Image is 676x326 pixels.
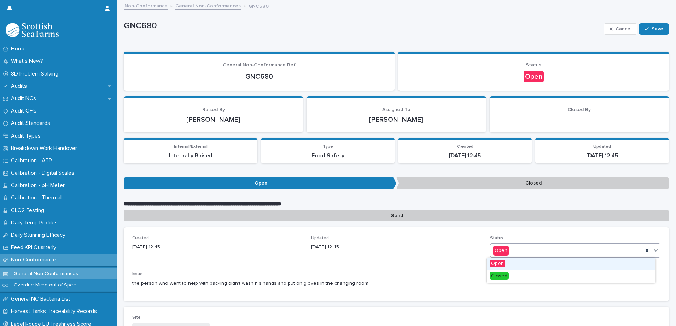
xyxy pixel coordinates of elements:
[487,270,655,283] div: Closed
[8,46,31,52] p: Home
[382,107,410,112] span: Assigned To
[315,115,477,124] p: [PERSON_NAME]
[223,62,296,67] span: General Non-Conformance Ref
[8,120,56,127] p: Audit Standards
[124,21,601,31] p: GNC680
[6,23,59,37] img: mMrefqRFQpe26GRNOUkG
[8,157,58,164] p: Calibration - ATP
[540,152,665,159] p: [DATE] 12:45
[498,115,660,124] p: -
[8,282,81,288] p: Overdue Micro out of Spec
[524,71,544,82] div: Open
[8,83,33,90] p: Audits
[487,258,655,270] div: Open
[132,272,143,276] span: Issue
[132,315,141,320] span: Site
[8,194,67,201] p: Calibration - Thermal
[174,145,208,149] span: Internal/External
[311,236,329,240] span: Updated
[8,219,63,226] p: Daily Temp Profiles
[490,260,505,267] span: Open
[402,152,528,159] p: [DATE] 12:45
[124,1,168,10] a: Non-Conformance
[8,108,42,114] p: Audit OFIs
[8,232,71,239] p: Daily Stunning Efficacy
[639,23,669,35] button: Save
[132,115,295,124] p: [PERSON_NAME]
[132,72,386,81] p: GNC680
[396,177,669,189] p: Closed
[8,170,80,176] p: Calibration - Digital Scales
[8,296,76,302] p: General NC Bacteria List
[493,246,509,256] div: Open
[323,145,333,149] span: Type
[490,272,509,280] span: Closed
[132,243,303,251] p: [DATE] 12:45
[132,280,660,287] p: the person who went to help with packing didn't wash his hands and put on gloves in the changing ...
[124,177,396,189] p: Open
[175,1,241,10] a: General Non-Conformances
[8,308,103,315] p: Harvest Tanks Traceability Records
[265,152,390,159] p: Food Safety
[490,236,503,240] span: Status
[8,244,62,251] p: Feed KPI Quarterly
[249,2,269,10] p: GNC680
[604,23,637,35] button: Cancel
[8,271,84,277] p: General Non-Conformances
[457,145,473,149] span: Created
[8,182,70,189] p: Calibration - pH Meter
[8,207,50,214] p: CLO2 Testing
[567,107,591,112] span: Closed By
[616,26,631,31] span: Cancel
[593,145,611,149] span: Updated
[8,95,42,102] p: Audit NCs
[128,152,253,159] p: Internally Raised
[202,107,225,112] span: Raised By
[132,236,149,240] span: Created
[652,26,663,31] span: Save
[8,58,49,65] p: What's New?
[8,133,46,139] p: Audit Types
[311,243,482,251] p: [DATE] 12:45
[526,62,541,67] span: Status
[8,145,83,152] p: Breakdown Work Handover
[8,256,62,263] p: Non-Conformance
[124,210,669,222] p: Send
[8,71,64,77] p: 8D Problem Solving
